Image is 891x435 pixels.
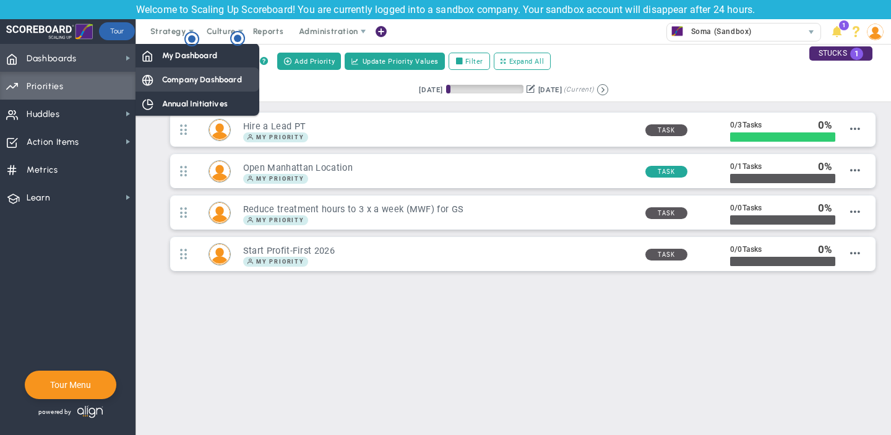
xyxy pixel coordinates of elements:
button: Tour Menu [46,379,95,390]
span: Add Priority [295,56,335,67]
div: % [818,243,835,256]
span: Dashboards [27,46,77,72]
h3: Open Manhattan Location [243,162,635,174]
span: Task [645,207,687,219]
span: My Priority [243,257,308,267]
img: George Stamboulis [209,202,230,223]
span: Task [645,166,687,178]
div: George Stamboulis [209,243,231,265]
div: Manage Priorities [148,53,268,70]
button: Update Priority Values [345,53,445,70]
span: Administration [299,27,358,36]
h3: Reduce treatment hours to 3 x a week (MWF) for GS [243,204,635,215]
span: Culture [207,27,236,36]
span: My Priority [256,259,304,265]
button: Add Priority [277,53,341,70]
div: % [818,201,835,215]
span: 0 0 [730,245,762,254]
span: Strategy [150,27,186,36]
span: Tasks [742,204,762,212]
div: % [818,160,835,173]
span: Learn [27,185,50,211]
h3: Hire a Lead PT [243,121,635,132]
div: Powered by Align [25,402,157,421]
div: [DATE] [419,84,442,95]
span: Tasks [742,162,762,171]
div: % [818,118,835,132]
span: 1 [850,48,863,60]
span: Company Dashboard [162,74,242,85]
img: George Stamboulis [209,244,230,265]
span: (Current) [564,84,593,95]
span: / [734,162,738,171]
span: 0 [818,119,824,131]
span: Task [645,124,687,136]
img: 210114.Person.photo [867,24,884,40]
span: 1 [839,20,849,30]
span: select [803,24,820,41]
span: Tasks [742,245,762,254]
img: 33635.Company.photo [669,24,685,39]
span: / [734,203,738,212]
span: 0 [818,243,824,256]
span: 0 [818,202,824,214]
span: My Priority [256,176,304,182]
span: / [734,244,738,254]
label: Filter [449,53,490,70]
span: Task [645,249,687,261]
h3: Start Profit-First 2026 [243,245,635,257]
span: Update Priority Values [363,56,439,67]
span: My Priority [243,132,308,142]
span: My Priority [256,134,304,140]
button: Expand All [494,53,551,70]
span: Huddles [27,101,60,127]
span: Annual Initiatives [162,98,228,110]
span: Expand All [509,56,544,67]
span: 0 0 [730,204,762,212]
img: George Stamboulis [209,161,230,182]
li: Announcements [827,19,846,44]
span: My Dashboard [162,50,217,61]
span: Metrics [27,157,58,183]
span: 0 3 [730,121,762,129]
div: Period Progress: 6% Day 7 of 101 with 94 remaining. [446,85,523,93]
button: Go to next period [597,84,608,95]
img: George Stamboulis [209,119,230,140]
span: / [734,120,738,129]
span: Reports [247,19,290,44]
span: Soma (Sandbox) [685,24,752,40]
span: My Priority [243,174,308,184]
div: George Stamboulis [209,160,231,183]
div: George Stamboulis [209,202,231,224]
div: STUCKS [809,46,872,61]
div: George Stamboulis [209,119,231,141]
span: My Priority [243,215,308,225]
div: [DATE] [538,84,562,95]
span: Priorities [27,74,64,100]
span: 0 [818,160,824,173]
span: My Priority [256,217,304,223]
span: Action Items [27,129,79,155]
span: Tasks [742,121,762,129]
span: 0 1 [730,162,762,171]
li: Help & Frequently Asked Questions (FAQ) [846,19,866,44]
